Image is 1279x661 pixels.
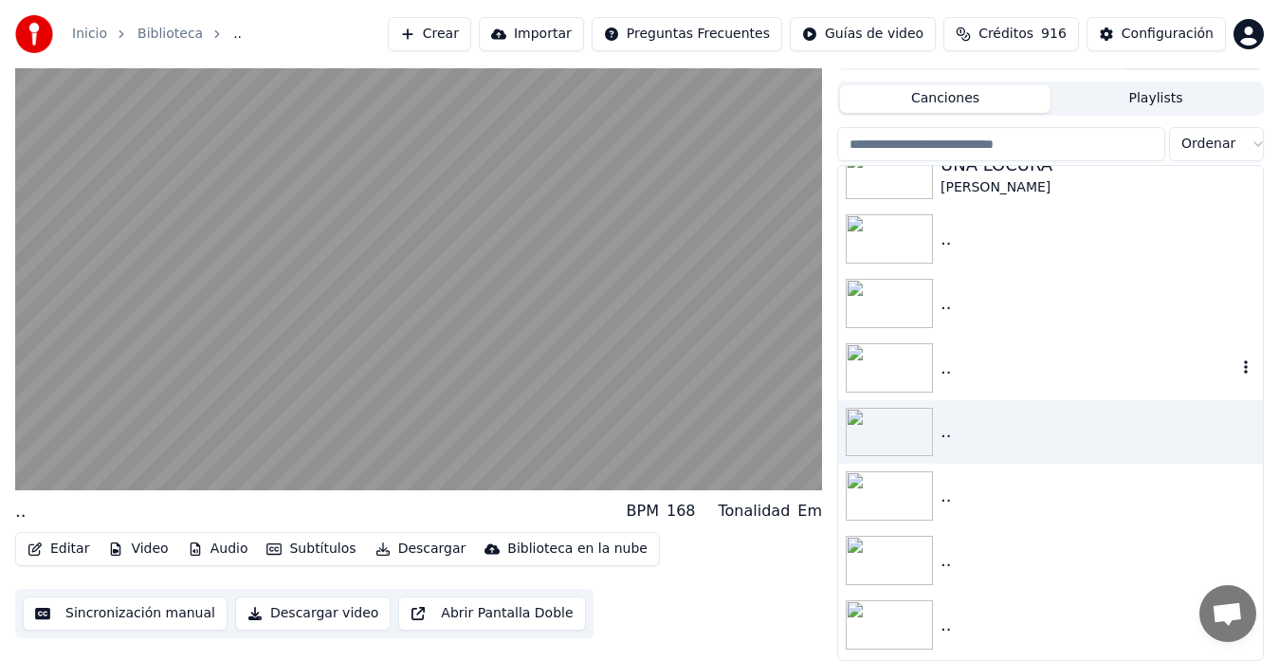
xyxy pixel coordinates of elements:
[790,17,936,51] button: Guías de video
[23,597,228,631] button: Sincronización manual
[941,547,1255,574] div: ..
[235,597,391,631] button: Descargar video
[15,15,53,53] img: youka
[941,226,1255,252] div: ..
[797,500,822,523] div: Em
[627,500,659,523] div: BPM
[941,355,1236,381] div: ..
[1122,25,1214,44] div: Configuración
[137,25,203,44] a: Biblioteca
[1199,585,1256,642] a: Chat abierto
[1051,85,1261,113] button: Playlists
[72,25,242,44] nav: breadcrumb
[941,418,1255,445] div: ..
[719,500,791,523] div: Tonalidad
[259,536,363,562] button: Subtítulos
[15,498,26,524] div: ..
[1087,17,1226,51] button: Configuración
[180,536,256,562] button: Audio
[100,536,175,562] button: Video
[941,178,1255,197] div: [PERSON_NAME]
[20,536,97,562] button: Editar
[368,536,474,562] button: Descargar
[943,17,1079,51] button: Créditos916
[941,483,1255,509] div: ..
[840,85,1051,113] button: Canciones
[941,612,1255,638] div: ..
[941,152,1255,178] div: UNA LOCURA
[667,500,696,523] div: 168
[1041,25,1067,44] span: 916
[1181,135,1235,154] span: Ordenar
[941,290,1255,317] div: ..
[978,25,1033,44] span: Créditos
[398,597,585,631] button: Abrir Pantalla Doble
[507,540,648,559] div: Biblioteca en la nube
[72,25,107,44] a: Inicio
[233,25,242,44] span: ..
[592,17,782,51] button: Preguntas Frecuentes
[479,17,584,51] button: Importar
[388,17,471,51] button: Crear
